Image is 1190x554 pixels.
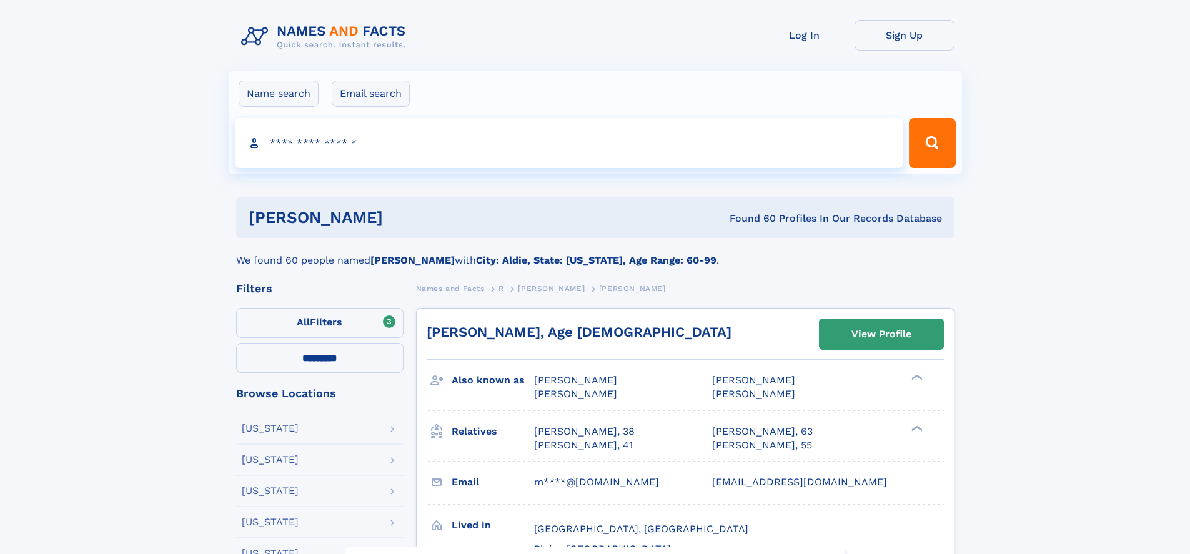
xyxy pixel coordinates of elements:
[909,118,955,168] button: Search Button
[556,212,942,225] div: Found 60 Profiles In Our Records Database
[236,238,954,268] div: We found 60 people named with .
[518,280,585,296] a: [PERSON_NAME]
[332,81,410,107] label: Email search
[498,280,504,296] a: R
[236,20,416,54] img: Logo Names and Facts
[534,425,635,438] a: [PERSON_NAME], 38
[534,374,617,386] span: [PERSON_NAME]
[599,284,666,293] span: [PERSON_NAME]
[851,320,911,349] div: View Profile
[518,284,585,293] span: [PERSON_NAME]
[712,374,795,386] span: [PERSON_NAME]
[242,486,299,496] div: [US_STATE]
[297,316,310,328] span: All
[416,280,485,296] a: Names and Facts
[239,81,319,107] label: Name search
[242,423,299,433] div: [US_STATE]
[712,388,795,400] span: [PERSON_NAME]
[236,283,404,294] div: Filters
[534,438,633,452] a: [PERSON_NAME], 41
[712,476,887,488] span: [EMAIL_ADDRESS][DOMAIN_NAME]
[452,421,534,442] h3: Relatives
[242,517,299,527] div: [US_STATE]
[712,438,812,452] a: [PERSON_NAME], 55
[908,373,923,382] div: ❯
[242,455,299,465] div: [US_STATE]
[534,523,748,535] span: [GEOGRAPHIC_DATA], [GEOGRAPHIC_DATA]
[249,210,557,225] h1: [PERSON_NAME]
[452,515,534,536] h3: Lived in
[236,388,404,399] div: Browse Locations
[755,20,855,51] a: Log In
[452,472,534,493] h3: Email
[820,319,943,349] a: View Profile
[476,254,716,266] b: City: Aldie, State: [US_STATE], Age Range: 60-99
[712,425,813,438] a: [PERSON_NAME], 63
[452,370,534,391] h3: Also known as
[370,254,455,266] b: [PERSON_NAME]
[855,20,954,51] a: Sign Up
[235,118,904,168] input: search input
[908,424,923,432] div: ❯
[534,388,617,400] span: [PERSON_NAME]
[427,324,731,340] a: [PERSON_NAME], Age [DEMOGRAPHIC_DATA]
[236,308,404,338] label: Filters
[498,284,504,293] span: R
